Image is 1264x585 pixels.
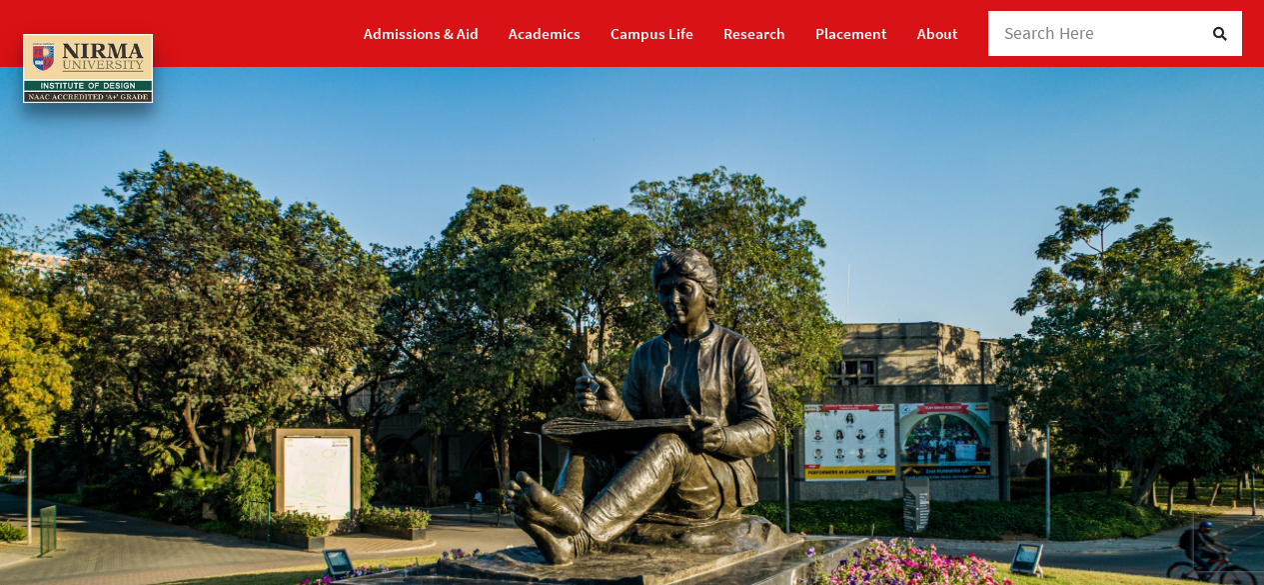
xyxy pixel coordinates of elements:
[815,16,887,51] a: Placement
[1004,22,1095,44] span: Search Here
[917,16,958,51] a: About
[23,34,153,103] img: main_logo
[364,16,479,51] a: Admissions & Aid
[611,16,693,51] a: Campus Life
[509,16,581,51] a: Academics
[723,16,785,51] a: Research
